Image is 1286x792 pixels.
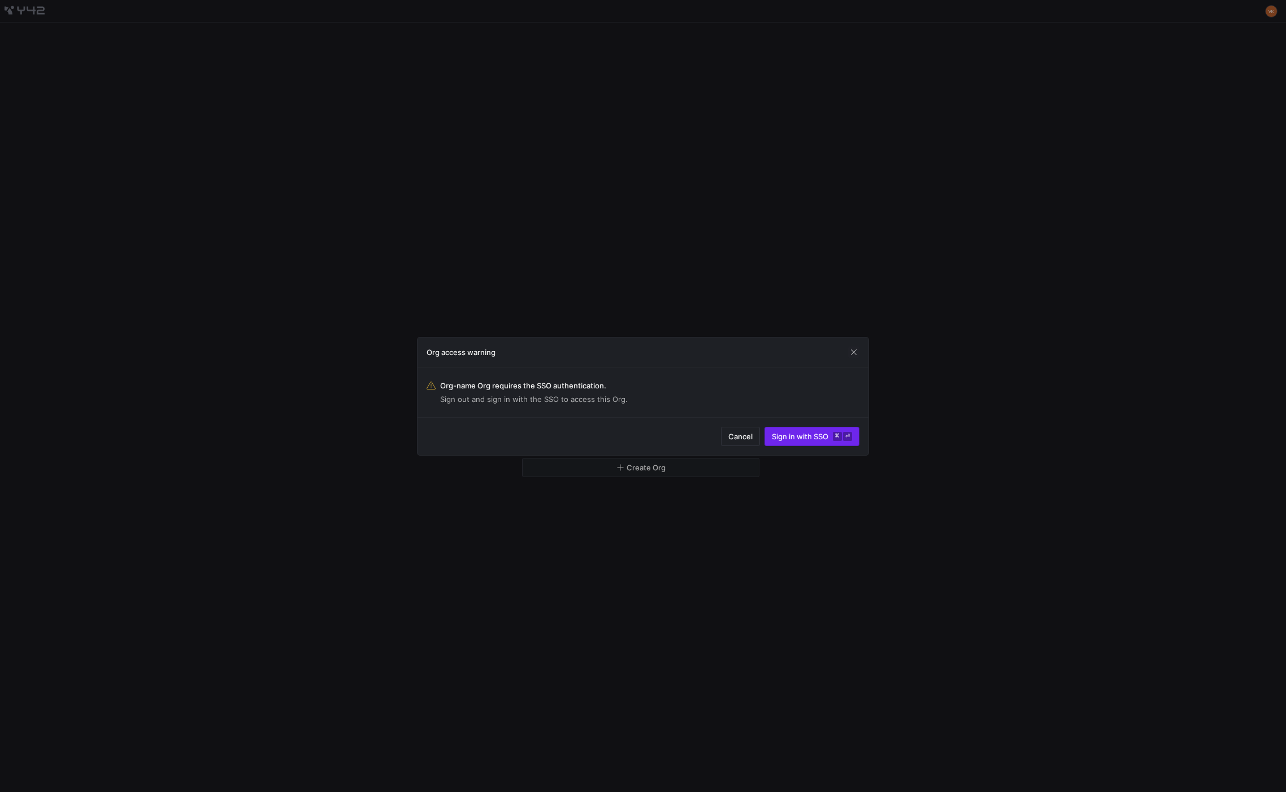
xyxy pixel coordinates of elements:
[440,395,628,404] span: Sign out and sign in with the SSO to access this Org.
[721,427,760,446] button: Cancel
[427,348,496,357] h3: Org access warning
[772,432,852,441] span: Sign in with SSO
[764,427,859,446] button: Sign in with SSO⌘⏎
[833,432,842,441] kbd: ⌘
[843,432,852,441] kbd: ⏎
[440,381,628,390] span: Org-name Org requires the SSO authentication.
[728,432,753,441] span: Cancel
